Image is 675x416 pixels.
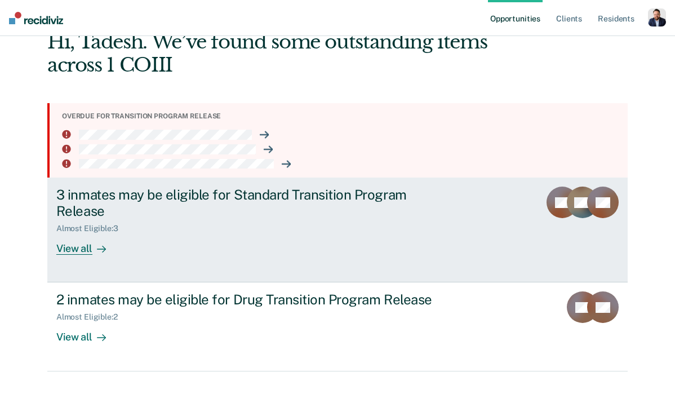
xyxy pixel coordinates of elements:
[56,224,127,233] div: Almost Eligible : 3
[62,112,619,120] div: Overdue for transition program release
[56,322,119,344] div: View all
[47,282,628,371] a: 2 inmates may be eligible for Drug Transition Program ReleaseAlmost Eligible:2View all
[56,233,119,255] div: View all
[47,30,512,77] div: Hi, Tadesh. We’ve found some outstanding items across 1 COIII
[56,312,127,322] div: Almost Eligible : 2
[47,178,628,282] a: 3 inmates may be eligible for Standard Transition Program ReleaseAlmost Eligible:3View all
[9,12,63,24] img: Recidiviz
[56,291,452,308] div: 2 inmates may be eligible for Drug Transition Program Release
[56,187,452,219] div: 3 inmates may be eligible for Standard Transition Program Release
